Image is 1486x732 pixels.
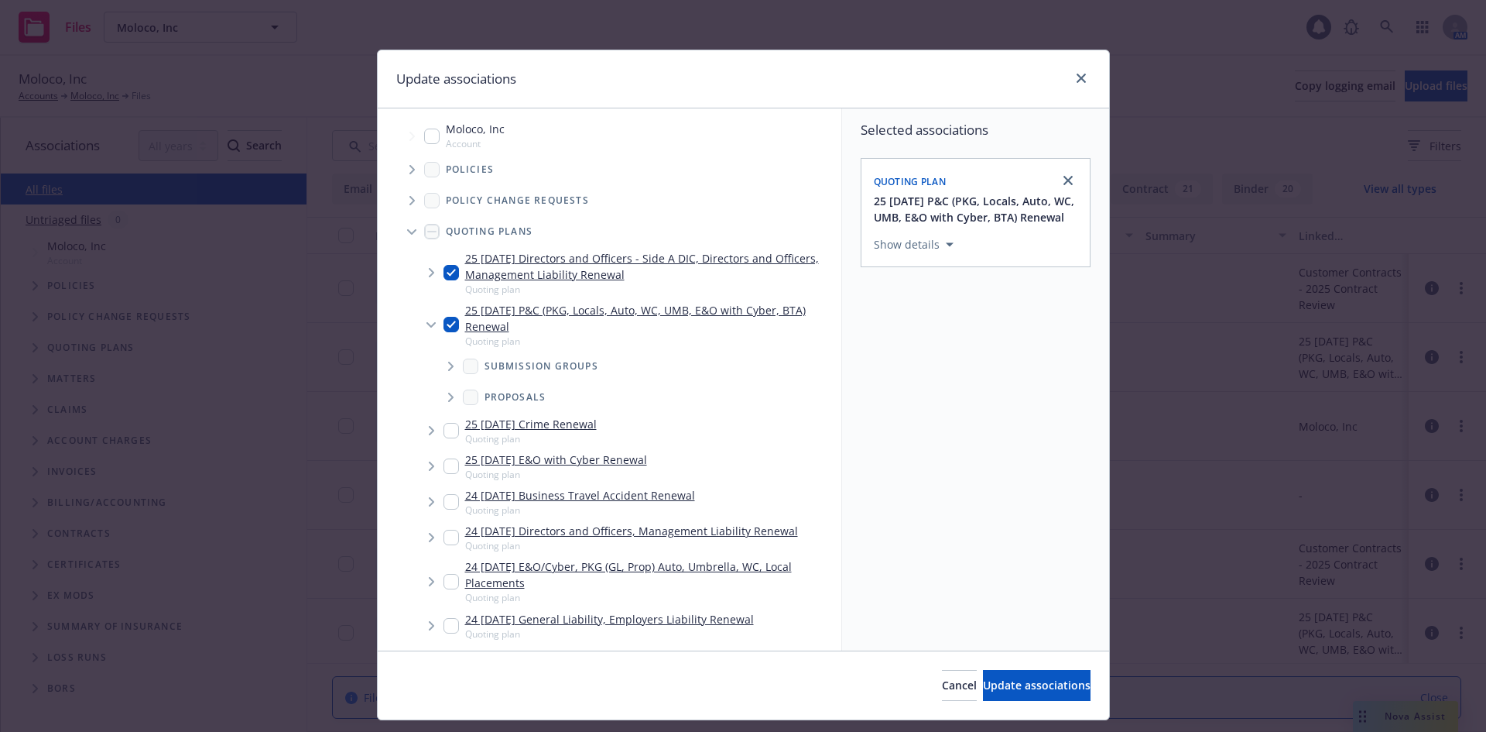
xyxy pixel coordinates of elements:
span: Policy change requests [446,196,589,205]
a: 25 [DATE] P&C (PKG, Locals, Auto, WC, UMB, E&O with Cyber, BTA) Renewal [465,302,835,335]
span: Selected associations [861,121,1091,139]
span: Proposals [484,393,546,402]
span: Quoting plan [465,335,835,348]
span: Quoting plan [465,539,798,552]
a: 25 [DATE] Crime Renewal [465,416,597,432]
span: Account [446,137,505,150]
span: Quoting plan [465,432,597,445]
a: 25 [DATE] E&O with Cyber Renewal [465,452,647,468]
a: 24 [DATE] Business Travel Accident Renewal [465,487,695,503]
span: Quoting plans [446,227,533,236]
span: Policies [446,165,495,174]
span: Quoting plan [465,283,835,296]
a: 24 [DATE] Directors and Officers, Management Liability Renewal [465,523,798,539]
a: 24 [DATE] General Liability, Employers Liability Renewal [465,611,754,627]
span: Moloco, Inc [446,121,505,137]
a: 24 [DATE] E&O/Cyber, PKG (GL, Prop) Auto, Umbrella, WC, Local Placements [465,558,835,591]
span: Quoting plan [465,591,835,604]
span: Submission groups [484,362,598,371]
a: 25 [DATE] Directors and Officers - Side A DIC, Directors and Officers, Management Liability Renewal [465,250,835,283]
span: Quoting plan [465,468,647,481]
button: Show details [868,235,960,254]
span: Quoting plan [465,503,695,517]
span: Quoting plan [465,627,754,641]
